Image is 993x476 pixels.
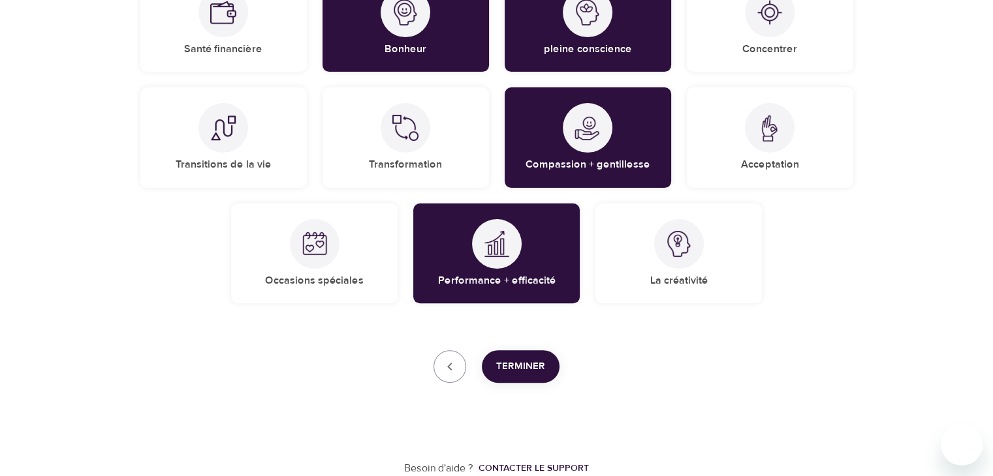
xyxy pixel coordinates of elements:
[505,87,671,187] div: Compassion + gentillesseCompassion + gentillesse
[404,461,473,476] p: Besoin d'aide ?
[369,158,442,171] h5: Transformation
[742,42,797,56] h5: Concentrer
[666,231,692,257] img: La créativité
[941,424,983,466] iframe: Bouton de lancement de la fenêtre de messagerie
[140,87,307,187] div: Transitions de la vieTransitions de la vie
[496,358,545,375] span: Terminer
[741,158,799,171] h5: Acceptation
[176,158,272,171] h5: Transitions de la vie
[323,87,489,187] div: TransformationTransformation
[184,42,262,56] h5: Santé financière
[392,115,418,141] img: Transformation
[265,274,364,288] h5: Occasions spéciales
[385,42,426,56] h5: Bonheur
[473,462,589,475] a: Contacter le support
[526,158,650,171] h5: Compassion + gentillesse
[595,203,762,303] div: La créativitéLa créativité
[482,350,560,383] button: Terminer
[687,87,853,187] div: AcceptationAcceptation
[575,115,601,141] img: Compassion + gentillesse
[650,274,708,288] h5: La créativité
[210,115,236,141] img: Transitions de la vie
[479,462,589,475] div: Contacter le support
[544,42,632,56] h5: pleine conscience
[302,231,328,257] img: Occasions spéciales
[484,230,510,257] img: Performance + efficacité
[231,203,398,303] div: Occasions spécialesOccasions spéciales
[757,115,783,141] img: Acceptation
[413,203,580,303] div: Performance + efficacitéPerformance + efficacité
[438,274,556,288] h5: Performance + efficacité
